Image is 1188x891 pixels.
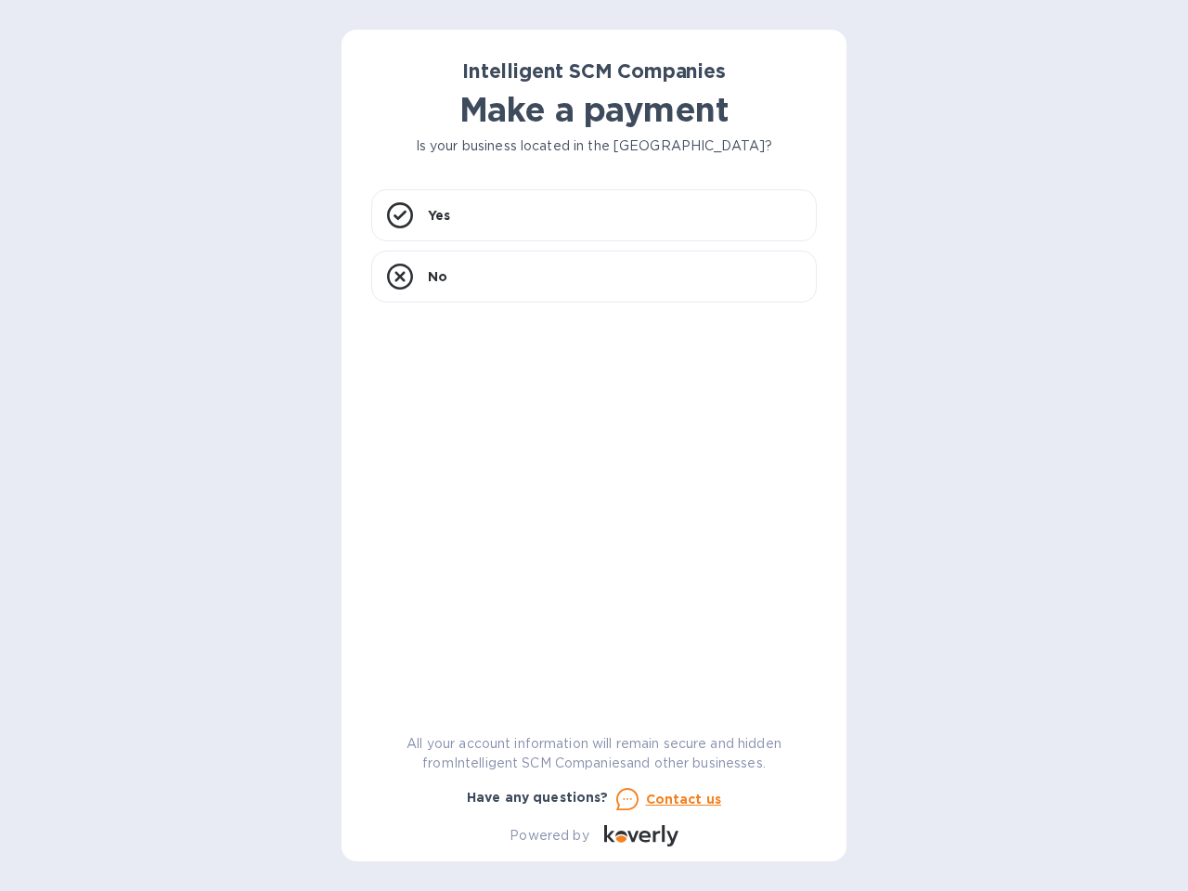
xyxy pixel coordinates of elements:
[462,59,726,83] b: Intelligent SCM Companies
[371,136,817,156] p: Is your business located in the [GEOGRAPHIC_DATA]?
[428,206,450,225] p: Yes
[371,734,817,773] p: All your account information will remain secure and hidden from Intelligent SCM Companies and oth...
[467,790,609,805] b: Have any questions?
[646,792,722,807] u: Contact us
[371,90,817,129] h1: Make a payment
[510,826,588,846] p: Powered by
[428,267,447,286] p: No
